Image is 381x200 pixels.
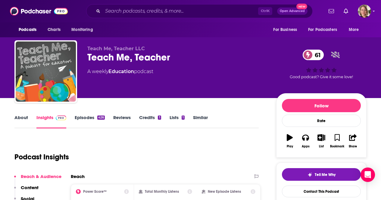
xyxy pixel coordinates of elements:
span: Ctrl K [258,7,272,15]
button: List [314,130,329,152]
a: Episodes426 [75,115,105,128]
div: 426 [97,115,105,120]
img: User Profile [358,5,371,18]
div: Play [287,145,293,148]
span: 61 [309,50,324,60]
button: open menu [14,24,44,35]
button: Show profile menu [358,5,371,18]
a: InsightsPodchaser Pro [36,115,66,128]
a: Lists1 [170,115,185,128]
img: Teach Me, Teacher [16,42,76,102]
span: Open Advanced [280,10,305,13]
a: Show notifications dropdown [341,6,351,16]
button: open menu [304,24,346,35]
button: Play [282,130,298,152]
h2: Power Score™ [83,189,107,194]
a: Charts [44,24,64,35]
a: About [14,115,28,128]
img: Podchaser - Follow, Share and Rate Podcasts [10,5,68,17]
h2: Reach [71,174,85,179]
button: tell me why sparkleTell Me Why [282,168,361,181]
span: New [296,4,307,9]
a: 61 [303,50,324,60]
div: Bookmark [330,145,344,148]
div: Open Intercom Messenger [361,168,375,182]
span: Monitoring [71,26,93,34]
a: Education [108,69,134,74]
button: Share [345,130,361,152]
span: Podcasts [19,26,36,34]
div: A weekly podcast [87,68,153,75]
p: Content [21,185,39,190]
input: Search podcasts, credits, & more... [103,6,258,16]
button: Apps [298,130,313,152]
button: Reach & Audience [14,174,61,185]
button: Follow [282,99,361,112]
img: Podchaser Pro [56,115,66,120]
span: Teach Me, Teacher LLC [87,46,145,51]
p: Reach & Audience [21,174,61,179]
div: 1 [182,115,185,120]
span: Good podcast? Give it some love! [290,75,353,79]
button: Content [14,185,39,196]
a: Contact This Podcast [282,186,361,197]
a: Show notifications dropdown [326,6,336,16]
a: Reviews [113,115,131,128]
button: open menu [345,24,367,35]
div: 61Good podcast? Give it some love! [276,46,367,83]
span: For Podcasters [308,26,337,34]
button: open menu [269,24,304,35]
img: tell me why sparkle [308,172,312,177]
div: 1 [158,115,161,120]
span: Logged in as AriFortierPr [358,5,371,18]
a: Similar [193,115,208,128]
span: Tell Me Why [315,172,336,177]
h1: Podcast Insights [14,152,69,162]
div: List [319,145,324,148]
button: Bookmark [329,130,345,152]
span: Charts [48,26,61,34]
div: Search podcasts, credits, & more... [86,4,313,18]
a: Credits1 [139,115,161,128]
button: Open AdvancedNew [277,8,308,15]
div: Rate [282,115,361,127]
span: More [349,26,359,34]
div: Apps [302,145,310,148]
span: For Business [273,26,297,34]
h2: Total Monthly Listens [145,189,179,194]
button: open menu [67,24,101,35]
div: Share [349,145,357,148]
h2: New Episode Listens [208,189,241,194]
